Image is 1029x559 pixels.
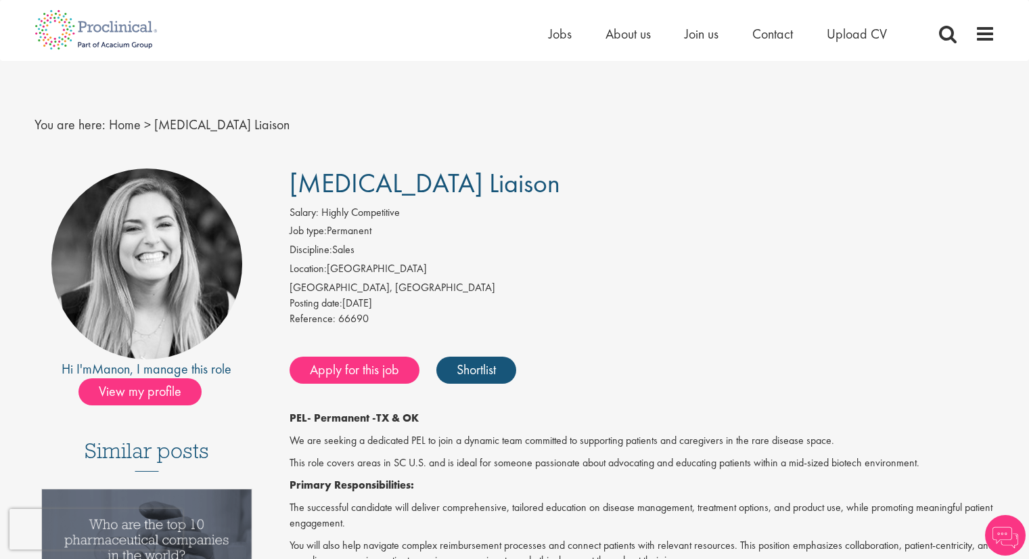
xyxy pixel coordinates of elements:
a: Join us [685,25,718,43]
a: Upload CV [827,25,887,43]
label: Location: [290,261,327,277]
li: Permanent [290,223,995,242]
div: [GEOGRAPHIC_DATA], [GEOGRAPHIC_DATA] [290,280,995,296]
a: Shortlist [436,357,516,384]
h3: Similar posts [85,439,209,472]
img: Chatbot [985,515,1026,556]
strong: TX & OK [376,411,419,425]
label: Discipline: [290,242,332,258]
label: Reference: [290,311,336,327]
strong: Primary Responsibilities: [290,478,414,492]
a: Jobs [549,25,572,43]
a: breadcrumb link [109,116,141,133]
a: Contact [752,25,793,43]
iframe: reCAPTCHA [9,509,183,550]
span: 66690 [338,311,369,326]
a: Apply for this job [290,357,419,384]
label: Salary: [290,205,319,221]
strong: PEL [290,411,307,425]
span: Posting date: [290,296,342,310]
li: [GEOGRAPHIC_DATA] [290,261,995,280]
p: We are seeking a dedicated PEL to join a dynamic team committed to supporting patients and caregi... [290,433,995,449]
li: Sales [290,242,995,261]
img: imeage of recruiter Manon Fuller [51,169,242,359]
span: Highly Competitive [321,205,400,219]
p: The successful candidate will deliver comprehensive, tailored education on disease management, tr... [290,500,995,531]
a: View my profile [78,381,215,399]
span: [MEDICAL_DATA] Liaison [154,116,290,133]
span: [MEDICAL_DATA] Liaison [290,166,560,200]
span: View my profile [78,378,202,405]
div: [DATE] [290,296,995,311]
strong: - Permanent - [307,411,376,425]
a: Manon [92,360,130,378]
div: Hi I'm , I manage this role [35,359,260,379]
span: You are here: [35,116,106,133]
a: About us [605,25,651,43]
p: This role covers areas in SC U.S. and is ideal for someone passionate about advocating and educat... [290,455,995,471]
label: Job type: [290,223,327,239]
span: > [144,116,151,133]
